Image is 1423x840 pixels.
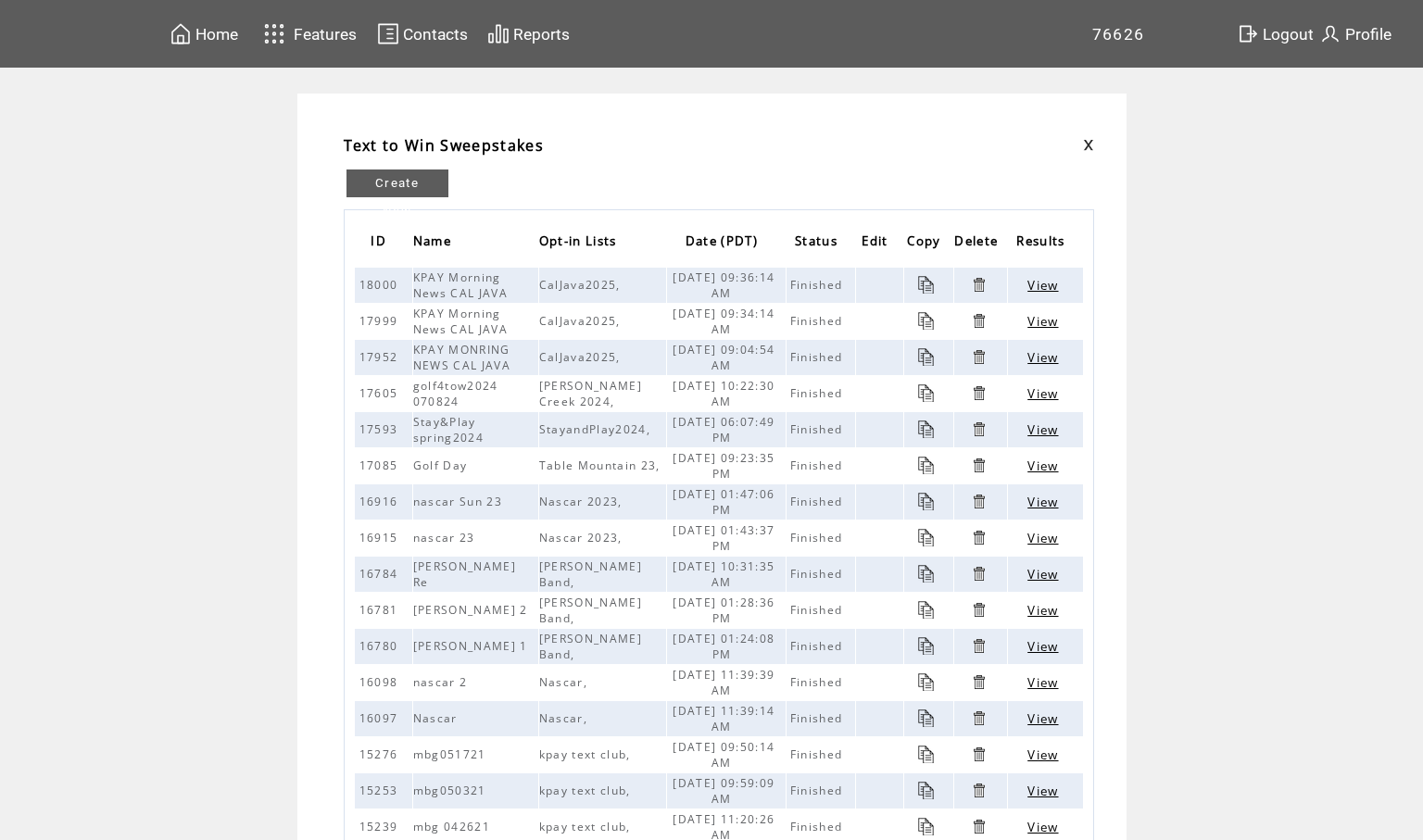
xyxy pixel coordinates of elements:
[413,494,507,509] span: nascar Sun 23
[359,710,403,726] span: 16097
[539,530,627,545] span: Nascar 2023,
[918,637,936,655] a: Click to copy
[1027,530,1058,546] span: Click to view results
[970,529,988,546] a: Click to delete
[1026,785,1060,798] a: View
[359,349,403,365] span: 17952
[790,602,848,618] span: Finished
[970,709,988,727] a: Click to delete
[539,349,625,365] span: CalJava2025,
[970,493,988,510] a: Click to delete
[970,746,988,763] a: Click to delete
[539,277,625,293] span: CalJava2025,
[195,25,238,44] span: Home
[970,673,988,691] a: Click to delete
[359,421,403,437] span: 17593
[374,19,471,48] a: Contacts
[918,782,936,799] a: Click to copy
[539,228,622,258] span: Opt-in Lists
[673,522,774,554] span: [DATE] 01:43:37 PM
[371,228,391,258] span: ID
[539,783,636,798] span: kpay text club,
[1026,605,1060,618] a: View
[1026,569,1060,582] a: View
[413,270,512,301] span: KPAY Morning News CAL JAVA
[790,566,848,582] span: Finished
[487,22,510,45] img: chart.svg
[686,228,762,258] span: Date (PDT)
[359,313,403,329] span: 17999
[539,819,636,834] span: kpay text club,
[1027,421,1058,438] span: Click to view results
[1027,746,1058,763] span: Click to view results
[1027,566,1058,583] span: Click to view results
[359,638,403,654] span: 16780
[359,819,403,834] span: 15239
[413,602,533,618] span: [PERSON_NAME] 2
[485,19,573,48] a: Reports
[413,783,491,798] span: mbg050321
[359,566,403,582] span: 16784
[970,782,988,799] a: Click to delete
[970,565,988,583] a: Click to delete
[918,493,936,510] a: Click to copy
[1026,280,1060,293] a: View
[359,277,403,293] span: 18000
[918,601,936,619] a: Click to copy
[1027,602,1058,619] span: Click to view results
[256,16,360,52] a: Features
[1027,313,1058,330] span: Click to view results
[673,775,774,807] span: [DATE] 09:59:09 AM
[673,486,774,518] span: [DATE] 01:47:06 PM
[673,703,774,734] span: [DATE] 11:39:14 AM
[790,349,848,365] span: Finished
[1027,710,1058,727] span: Click to view results
[413,306,512,337] span: KPAY Morning News CAL JAVA
[539,494,627,509] span: Nascar 2023,
[1027,458,1058,474] span: Click to view results
[970,420,988,438] a: Click to delete
[413,378,498,409] span: golf4tow2024 070824
[673,558,774,590] span: [DATE] 10:31:35 AM
[413,530,480,545] span: nascar 23
[413,710,462,726] span: Nascar
[359,674,403,690] span: 16098
[1026,352,1060,365] a: View
[790,674,848,690] span: Finished
[1026,713,1060,726] a: View
[539,631,642,662] span: [PERSON_NAME] Band,
[413,414,488,445] span: Stay&Play spring2024
[539,421,655,437] span: StayandPlay2024,
[1026,677,1060,690] a: View
[918,384,936,402] a: Click to copy
[918,529,936,546] a: Click to copy
[970,457,988,474] a: Click to delete
[346,169,448,197] a: Create New
[954,228,1002,258] span: Delete
[539,595,642,626] span: [PERSON_NAME] Band,
[413,638,533,654] span: [PERSON_NAME] 1
[359,530,403,545] span: 16915
[1026,424,1060,437] a: View
[539,746,636,762] span: kpay text club,
[918,276,936,294] a: Click to copy
[359,783,403,798] span: 15253
[513,25,570,44] span: Reports
[1026,641,1060,654] a: View
[359,602,403,618] span: 16781
[359,458,403,473] span: 17085
[673,342,774,373] span: [DATE] 09:04:54 AM
[918,312,936,330] a: Click to copy
[167,19,241,48] a: Home
[790,277,848,293] span: Finished
[413,342,515,373] span: KPAY MONRING NEWS CAL JAVA
[790,819,848,834] span: Finished
[970,637,988,655] a: Click to delete
[918,709,936,727] a: Click to copy
[673,667,774,698] span: [DATE] 11:39:39 AM
[1263,25,1314,44] span: Logout
[1026,821,1060,834] a: View
[970,276,988,294] a: Click to delete
[403,25,468,44] span: Contacts
[413,746,491,762] span: mbg051721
